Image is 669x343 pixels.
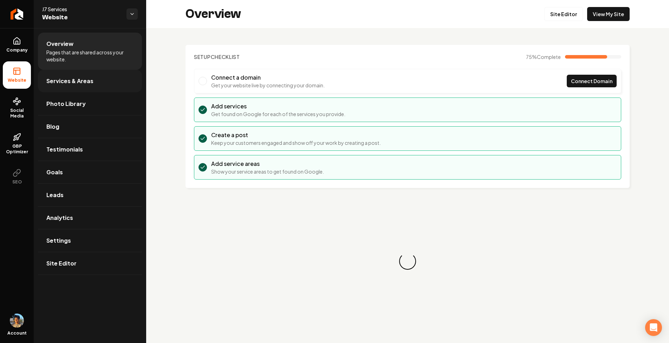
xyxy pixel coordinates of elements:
[38,252,142,275] a: Site Editor
[3,31,31,59] a: Company
[9,179,25,185] span: SEO
[7,330,27,336] span: Account
[38,70,142,92] a: Services & Areas
[3,143,31,155] span: GBP Optimizer
[399,253,416,270] div: Loading
[3,108,31,119] span: Social Media
[38,115,142,138] a: Blog
[544,7,583,21] a: Site Editor
[4,47,31,53] span: Company
[38,93,142,115] a: Photo Library
[3,127,31,160] a: GBP Optimizer
[10,314,24,328] img: Aditya Nair
[211,139,381,146] p: Keep your customers engaged and show off your work by creating a post.
[211,102,345,110] h3: Add services
[46,214,73,222] span: Analytics
[211,168,324,175] p: Show your service areas to get found on Google.
[46,145,83,154] span: Testimonials
[211,110,345,117] p: Get found on Google for each of the services you provide.
[46,122,59,131] span: Blog
[571,78,612,85] span: Connect Domain
[211,131,381,139] h3: Create a post
[38,161,142,183] a: Goals
[3,92,31,125] a: Social Media
[526,53,561,60] span: 75 %
[42,13,121,22] span: Website
[46,168,63,176] span: Goals
[38,184,142,206] a: Leads
[46,49,134,63] span: Pages that are shared across your website.
[38,229,142,252] a: Settings
[46,259,77,268] span: Site Editor
[186,7,241,21] h2: Overview
[10,314,24,328] button: Open user button
[537,54,561,60] span: Complete
[567,75,617,87] a: Connect Domain
[211,73,325,82] h3: Connect a domain
[42,6,121,13] span: J7 Services
[194,54,211,60] span: Setup
[645,319,662,336] div: Open Intercom Messenger
[194,53,240,60] h2: Checklist
[46,236,71,245] span: Settings
[46,40,73,48] span: Overview
[3,163,31,190] button: SEO
[587,7,630,21] a: View My Site
[5,78,29,83] span: Website
[38,207,142,229] a: Analytics
[46,100,86,108] span: Photo Library
[211,82,325,89] p: Get your website live by connecting your domain.
[211,160,324,168] h3: Add service areas
[11,8,24,20] img: Rebolt Logo
[38,138,142,161] a: Testimonials
[46,191,64,199] span: Leads
[46,77,93,85] span: Services & Areas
